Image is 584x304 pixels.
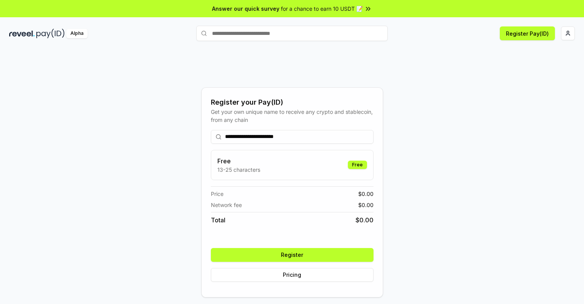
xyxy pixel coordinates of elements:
[211,190,223,198] span: Price
[281,5,363,13] span: for a chance to earn 10 USDT 📝
[211,268,374,282] button: Pricing
[217,166,260,174] p: 13-25 characters
[9,29,35,38] img: reveel_dark
[212,5,279,13] span: Answer our quick survey
[211,108,374,124] div: Get your own unique name to receive any crypto and stablecoin, from any chain
[211,201,242,209] span: Network fee
[358,201,374,209] span: $ 0.00
[217,156,260,166] h3: Free
[348,161,367,169] div: Free
[211,248,374,262] button: Register
[36,29,65,38] img: pay_id
[356,215,374,225] span: $ 0.00
[500,26,555,40] button: Register Pay(ID)
[358,190,374,198] span: $ 0.00
[211,97,374,108] div: Register your Pay(ID)
[66,29,88,38] div: Alpha
[211,215,225,225] span: Total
